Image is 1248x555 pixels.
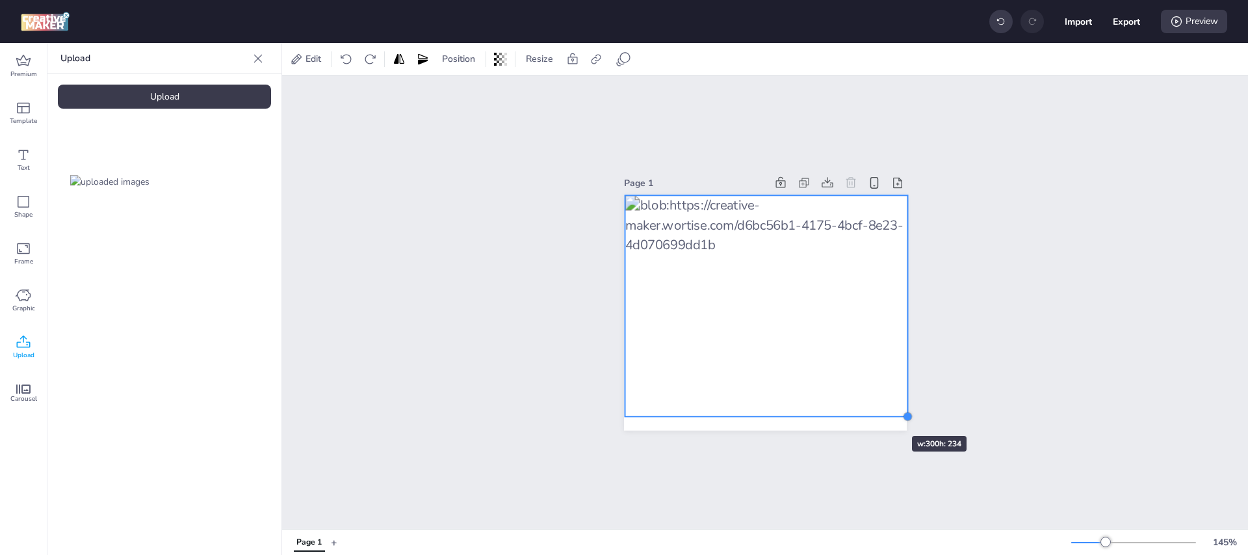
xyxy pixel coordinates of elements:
span: Template [10,116,37,126]
span: Premium [10,69,37,79]
div: Upload [58,85,271,109]
span: Upload [13,350,34,360]
div: w: 300 h: 234 [912,436,967,452]
button: Export [1113,8,1140,35]
div: Tabs [287,531,331,554]
span: Graphic [12,303,35,314]
div: Preview [1161,10,1227,33]
span: Edit [303,52,324,66]
div: 145 % [1209,535,1240,549]
span: Resize [523,52,556,66]
p: Upload [60,43,248,74]
span: Carousel [10,394,37,404]
button: Import [1065,8,1092,35]
span: Shape [14,210,32,220]
span: Frame [14,256,33,267]
span: Position [439,52,478,66]
span: Text [18,163,30,173]
img: logo Creative Maker [21,12,70,31]
div: Page 1 [296,537,322,548]
img: uploaded images [70,175,149,189]
button: + [331,531,337,554]
div: Page 1 [624,176,766,190]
